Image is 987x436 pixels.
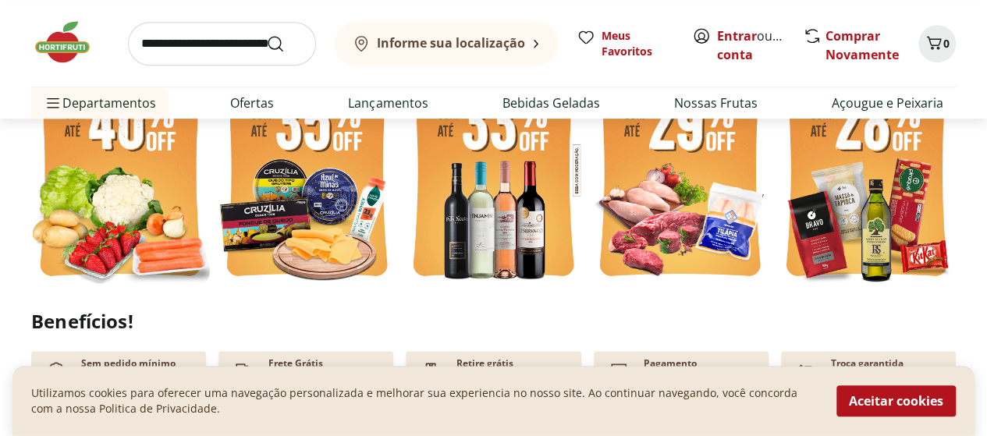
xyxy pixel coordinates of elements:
[218,51,396,289] img: refrigerados
[831,357,904,370] p: Troca garantida
[606,357,631,382] img: card
[717,27,786,64] span: ou
[943,36,950,51] span: 0
[602,28,673,59] span: Meus Favoritos
[81,357,176,370] p: Sem pedido mínimo
[717,27,803,63] a: Criar conta
[230,94,274,112] a: Ofertas
[31,19,109,66] img: Hortifruti
[335,22,558,66] button: Informe sua localização
[31,386,818,417] p: Utilizamos cookies para oferecer uma navegação personalizada e melhorar sua experiencia no nosso ...
[231,357,256,382] img: truck
[377,34,525,51] b: Informe sua localização
[348,94,428,112] a: Lançamentos
[674,94,758,112] a: Nossas Frutas
[418,357,443,382] img: payment
[128,22,316,66] input: search
[717,27,757,44] a: Entrar
[456,357,513,370] p: Retire grátis
[644,357,697,370] p: Pagamento
[591,51,769,289] img: açougue
[836,386,956,417] button: Aceitar cookies
[918,25,956,62] button: Carrinho
[44,84,156,122] span: Departamentos
[832,94,943,112] a: Açougue e Peixaria
[825,27,899,63] a: Comprar Novamente
[777,51,956,289] img: mercearia
[31,310,956,332] h2: Benefícios!
[577,28,673,59] a: Meus Favoritos
[31,51,210,289] img: feira
[794,357,818,382] img: Devolução
[266,34,304,53] button: Submit Search
[502,94,600,112] a: Bebidas Geladas
[268,357,323,370] p: Frete Grátis
[44,84,62,122] button: Menu
[404,51,583,289] img: vinho
[44,357,69,382] img: check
